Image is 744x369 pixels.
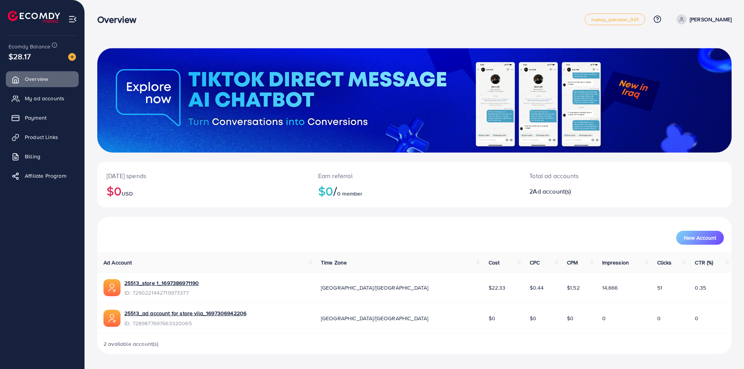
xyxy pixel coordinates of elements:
[103,279,121,296] img: ic-ads-acc.e4c84228.svg
[6,149,79,164] a: Billing
[6,129,79,145] a: Product Links
[321,314,429,322] span: [GEOGRAPHIC_DATA]/[GEOGRAPHIC_DATA]
[673,14,732,24] a: [PERSON_NAME]
[676,231,724,245] button: New Account
[711,334,738,363] iframe: Chat
[6,168,79,184] a: Affiliate Program
[684,235,716,240] span: New Account
[602,259,629,266] span: Impression
[695,284,706,292] span: 0.35
[489,259,500,266] span: Cost
[103,310,121,327] img: ic-ads-acc.e4c84228.svg
[25,94,64,102] span: My ad accounts
[602,284,618,292] span: 14,666
[25,133,58,141] span: Product Links
[25,153,40,160] span: Billing
[9,43,50,50] span: Ecomdy Balance
[530,284,544,292] span: $0.44
[107,184,300,198] h2: $0
[25,75,48,83] span: Overview
[6,71,79,87] a: Overview
[107,171,300,180] p: [DATE] spends
[337,190,362,197] span: 0 member
[657,314,661,322] span: 0
[6,91,79,106] a: My ad accounts
[25,172,66,180] span: Affiliate Program
[489,314,495,322] span: $0
[68,53,76,61] img: image
[97,14,143,25] h3: Overview
[489,284,506,292] span: $22.33
[567,314,573,322] span: $0
[657,284,662,292] span: 51
[591,17,639,22] span: metap_pakistan_001
[124,289,199,297] span: ID: 7290221442719973377
[318,184,511,198] h2: $0
[585,14,645,25] a: metap_pakistan_001
[318,171,511,180] p: Earn referral
[533,187,571,196] span: Ad account(s)
[529,188,669,195] h2: 2
[333,182,337,200] span: /
[6,110,79,125] a: Payment
[321,259,347,266] span: Time Zone
[529,171,669,180] p: Total ad accounts
[321,284,429,292] span: [GEOGRAPHIC_DATA]/[GEOGRAPHIC_DATA]
[695,259,713,266] span: CTR (%)
[124,319,246,327] span: ID: 7289877697663320065
[9,51,31,62] span: $28.17
[690,15,732,24] p: [PERSON_NAME]
[8,11,60,23] img: logo
[530,259,540,266] span: CPC
[68,15,77,24] img: menu
[657,259,672,266] span: Clicks
[122,190,133,197] span: USD
[103,259,132,266] span: Ad Account
[124,279,199,287] a: 25513_store 1_1697386971190
[124,309,246,317] a: 25513_ad account for store vila_1697306942206
[695,314,698,322] span: 0
[602,314,606,322] span: 0
[567,284,580,292] span: $1.52
[103,340,159,348] span: 2 available account(s)
[530,314,536,322] span: $0
[567,259,578,266] span: CPM
[25,114,46,122] span: Payment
